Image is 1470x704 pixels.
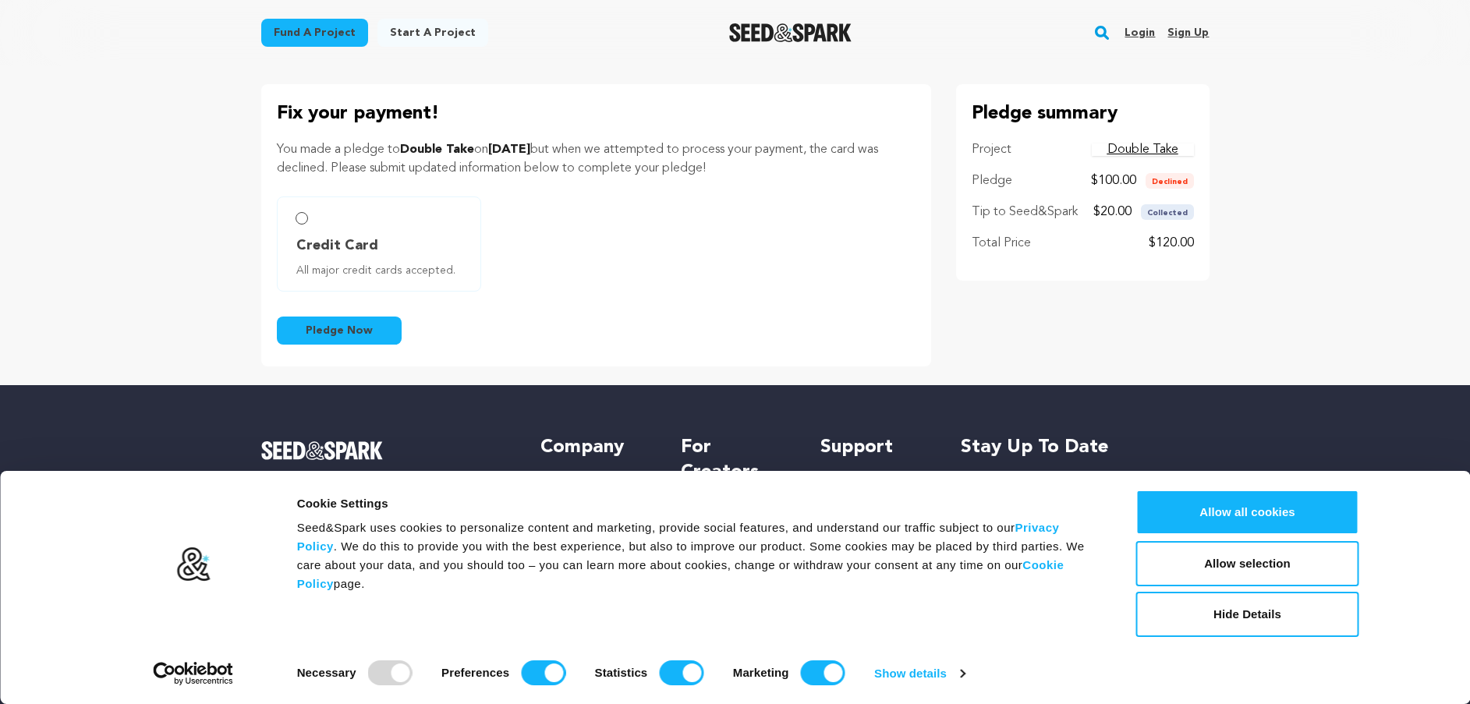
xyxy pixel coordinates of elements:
button: Allow all cookies [1136,490,1359,535]
span: Collected [1141,204,1194,220]
strong: Preferences [441,666,509,679]
a: Start a project [377,19,488,47]
a: Seed&Spark Homepage [261,441,510,460]
span: Pledge Now [306,323,373,338]
span: Credit Card [296,235,378,256]
span: All major credit cards accepted. [296,263,468,278]
button: Hide Details [1136,592,1359,637]
a: Double Take [1092,143,1194,156]
a: Seed&Spark Homepage [729,23,852,42]
img: logo [175,547,211,582]
img: Seed&Spark Logo Dark Mode [729,23,852,42]
div: Cookie Settings [297,494,1101,513]
legend: Consent Selection [296,654,297,655]
button: Allow selection [1136,541,1359,586]
span: Double Take [400,143,474,156]
span: [DATE] [488,143,530,156]
p: Fix your payment! [277,100,916,128]
p: Pledge [972,172,1012,190]
p: Project [972,140,1011,159]
p: Pledge summary [972,100,1194,128]
span: $100.00 [1091,175,1136,187]
a: Usercentrics Cookiebot - opens in a new window [125,662,261,685]
strong: Marketing [733,666,789,679]
span: $20.00 [1093,206,1132,218]
p: Tip to Seed&Spark [972,203,1078,221]
a: Sign up [1167,20,1209,45]
a: Login [1125,20,1155,45]
h5: For Creators [681,435,789,485]
p: $120.00 [1149,234,1194,253]
strong: Necessary [297,666,356,679]
div: Seed&Spark uses cookies to personalize content and marketing, provide social features, and unders... [297,518,1101,593]
p: Total Price [972,234,1031,253]
a: Show details [874,662,965,685]
h5: Company [540,435,649,460]
img: Seed&Spark Logo [261,441,384,460]
p: You made a pledge to on but when we attempted to process your payment, the card was declined. Ple... [277,140,916,178]
button: Pledge Now [277,317,402,345]
span: Declined [1146,173,1194,189]
h5: Stay up to date [961,435,1210,460]
h5: Support [820,435,929,460]
a: Fund a project [261,19,368,47]
strong: Statistics [595,666,648,679]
